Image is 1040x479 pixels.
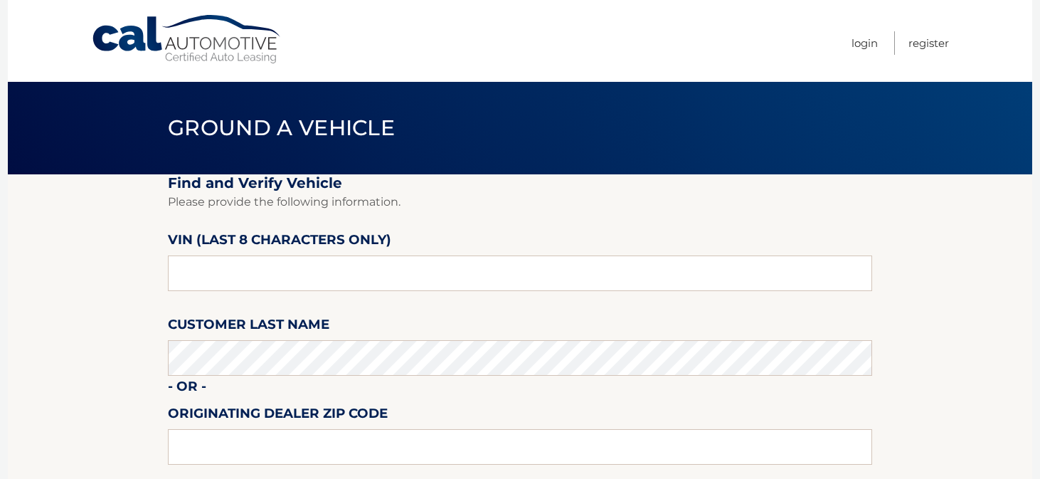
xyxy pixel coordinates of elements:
a: Register [908,31,949,55]
label: - or - [168,376,206,402]
a: Cal Automotive [91,14,283,65]
a: Login [851,31,878,55]
label: Customer Last Name [168,314,329,340]
h2: Find and Verify Vehicle [168,174,872,192]
p: Please provide the following information. [168,192,872,212]
label: VIN (last 8 characters only) [168,229,391,256]
label: Originating Dealer Zip Code [168,403,388,429]
span: Ground a Vehicle [168,115,395,141]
